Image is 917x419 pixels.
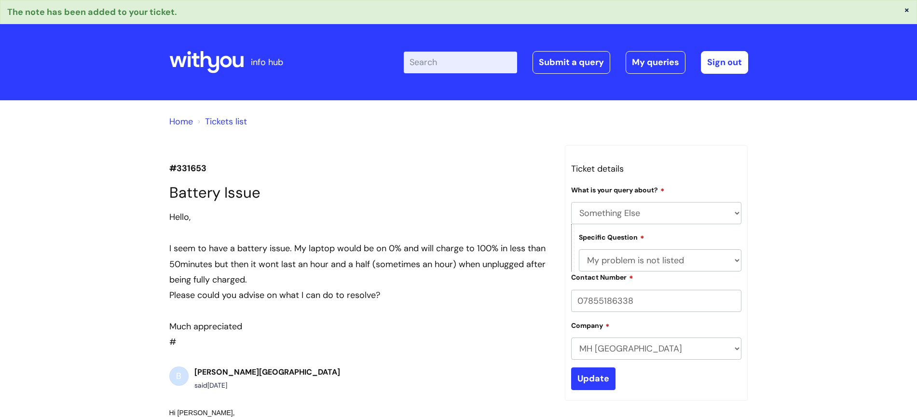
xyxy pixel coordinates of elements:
[571,185,665,194] label: What is your query about?
[571,272,633,282] label: Contact Number
[251,54,283,70] p: info hub
[205,116,247,127] a: Tickets list
[169,184,550,202] h1: Battery Issue
[701,51,748,73] a: Sign out
[194,379,340,392] div: said
[571,161,742,176] h3: Ticket details
[571,367,616,390] input: Update
[169,161,550,176] p: #331653
[169,366,189,386] div: B
[169,209,550,350] div: #
[626,51,685,73] a: My queries
[904,5,910,14] button: ×
[169,209,550,225] div: Hello,
[194,367,340,377] b: [PERSON_NAME][GEOGRAPHIC_DATA]
[169,241,550,287] div: I seem to have a battery issue. My laptop would be on 0% and will charge to 100% in less than 50m...
[533,51,610,73] a: Submit a query
[579,232,644,242] label: Specific Question
[207,381,227,390] span: Tue, 24 Jun, 2025 at 3:30 PM
[571,320,610,330] label: Company
[169,116,193,127] a: Home
[404,51,748,73] div: | -
[169,114,193,129] li: Solution home
[404,52,517,73] input: Search
[169,319,550,334] div: Much appreciated
[169,287,550,303] div: Please could you advise on what I can do to resolve?
[195,114,247,129] li: Tickets list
